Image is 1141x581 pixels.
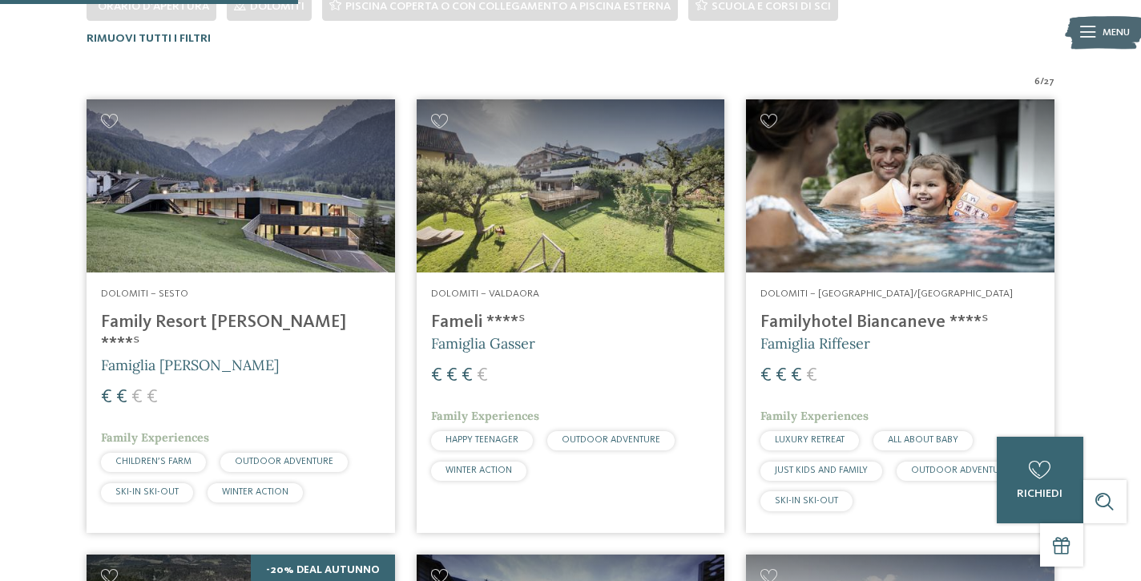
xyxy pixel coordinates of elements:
[101,288,188,299] span: Dolomiti – Sesto
[116,388,127,407] span: €
[1044,75,1054,89] span: 27
[760,312,1040,333] h4: Familyhotel Biancaneve ****ˢ
[911,466,1010,475] span: OUTDOOR ADVENTURE
[446,366,458,385] span: €
[431,288,539,299] span: Dolomiti – Valdaora
[1034,75,1040,89] span: 6
[101,388,112,407] span: €
[462,366,473,385] span: €
[888,435,958,445] span: ALL ABOUT BABY
[147,388,158,407] span: €
[115,487,179,497] span: SKI-IN SKI-OUT
[562,435,660,445] span: OUTDOOR ADVENTURE
[1017,488,1062,499] span: richiedi
[222,487,288,497] span: WINTER ACTION
[760,366,772,385] span: €
[775,496,838,506] span: SKI-IN SKI-OUT
[431,366,442,385] span: €
[235,457,333,466] span: OUTDOOR ADVENTURE
[87,99,395,533] a: Cercate un hotel per famiglie? Qui troverete solo i migliori! Dolomiti – Sesto Family Resort [PER...
[87,99,395,272] img: Family Resort Rainer ****ˢ
[101,430,209,445] span: Family Experiences
[776,366,787,385] span: €
[712,1,831,12] span: Scuola e corsi di sci
[417,99,725,272] img: Cercate un hotel per famiglie? Qui troverete solo i migliori!
[477,366,488,385] span: €
[98,1,209,12] span: Orario d'apertura
[806,366,817,385] span: €
[87,33,211,44] span: Rimuovi tutti i filtri
[431,334,535,353] span: Famiglia Gasser
[746,99,1054,533] a: Cercate un hotel per famiglie? Qui troverete solo i migliori! Dolomiti – [GEOGRAPHIC_DATA]/[GEOGR...
[775,466,868,475] span: JUST KIDS AND FAMILY
[746,99,1054,272] img: Cercate un hotel per famiglie? Qui troverete solo i migliori!
[446,466,512,475] span: WINTER ACTION
[115,457,192,466] span: CHILDREN’S FARM
[417,99,725,533] a: Cercate un hotel per famiglie? Qui troverete solo i migliori! Dolomiti – Valdaora Fameli ****ˢ Fa...
[431,409,539,423] span: Family Experiences
[446,435,518,445] span: HAPPY TEENAGER
[997,437,1083,523] a: richiedi
[101,312,381,355] h4: Family Resort [PERSON_NAME] ****ˢ
[760,334,870,353] span: Famiglia Riffeser
[1040,75,1044,89] span: /
[101,356,279,374] span: Famiglia [PERSON_NAME]
[345,1,671,12] span: Piscina coperta o con collegamento a piscina esterna
[760,409,869,423] span: Family Experiences
[131,388,143,407] span: €
[791,366,802,385] span: €
[775,435,845,445] span: LUXURY RETREAT
[760,288,1013,299] span: Dolomiti – [GEOGRAPHIC_DATA]/[GEOGRAPHIC_DATA]
[250,1,304,12] span: Dolomiti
